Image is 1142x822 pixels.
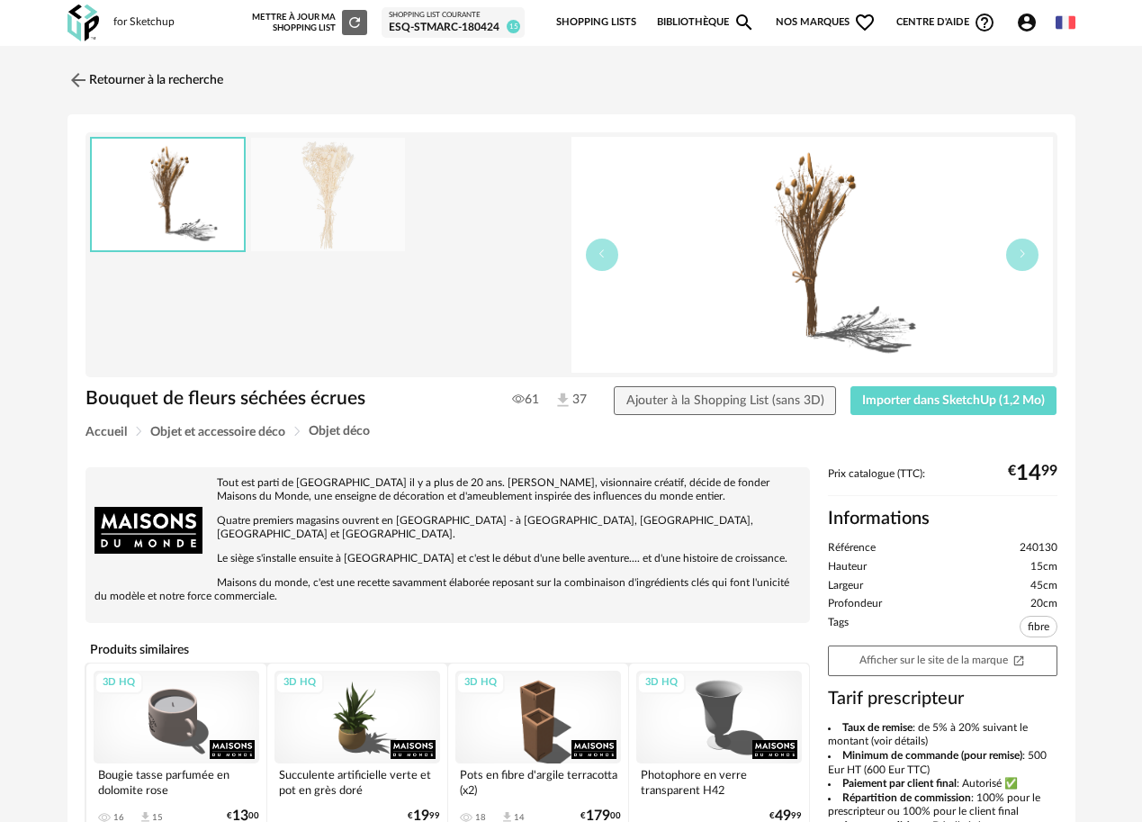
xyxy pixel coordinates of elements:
[828,467,1057,497] div: Prix catalogue (TTC):
[455,763,621,799] div: Pots en fibre d'argile terracotta (x2)
[896,12,996,33] span: Centre d'aideHelp Circle Outline icon
[1056,13,1075,32] img: fr
[637,672,686,694] div: 3D HQ
[571,137,1053,373] img: thumbnail.png
[828,791,1057,819] li: : 100% pour le prescripteur ou 100% pour le client final
[232,810,248,822] span: 13
[842,792,971,803] b: Répartition de commission
[85,425,1057,438] div: Breadcrumb
[580,810,621,822] div: € 00
[974,12,995,33] span: Help Circle Outline icon
[94,763,259,799] div: Bougie tasse parfumée en dolomite rose
[657,4,756,41] a: BibliothèqueMagnify icon
[1008,467,1057,480] div: € 99
[274,763,440,799] div: Succulente artificielle verte et pot en grès doré
[850,386,1057,415] button: Importer dans SketchUp (1,2 Mo)
[1016,12,1038,33] span: Account Circle icon
[1030,560,1057,574] span: 15cm
[1016,12,1046,33] span: Account Circle icon
[94,552,801,565] p: Le siège s'installe ensuite à [GEOGRAPHIC_DATA] et c'est le début d'une belle aventure.... et d'u...
[275,672,324,694] div: 3D HQ
[92,139,245,251] img: thumbnail.png
[67,5,99,41] img: OXP
[828,616,849,641] span: Tags
[556,4,636,41] a: Shopping Lists
[862,394,1045,407] span: Importer dans SketchUp (1,2 Mo)
[85,426,127,438] span: Accueil
[389,11,517,20] div: Shopping List courante
[389,21,517,35] div: ESQ-StMarc-180424
[512,392,539,408] span: 61
[586,810,610,822] span: 179
[252,10,367,35] div: Mettre à jour ma Shopping List
[67,60,223,100] a: Retourner à la recherche
[842,778,957,789] b: Paiement par client final
[1012,654,1025,665] span: Open In New icon
[456,672,505,694] div: 3D HQ
[227,810,259,822] div: € 00
[389,11,517,34] a: Shopping List courante ESQ-StMarc-180424 15
[776,4,877,41] span: Nos marques
[94,476,202,584] img: brand logo
[94,476,801,503] p: Tout est parti de [GEOGRAPHIC_DATA] il y a plus de 20 ans. [PERSON_NAME], visionnaire créatif, dé...
[828,541,876,556] span: Référence
[828,579,863,593] span: Largeur
[150,426,285,438] span: Objet et accessoire déco
[828,687,1057,710] h3: Tarif prescripteur
[828,749,1057,777] li: : 500 Eur HT (600 Eur TTC)
[828,507,1057,530] h2: Informations
[842,722,913,733] b: Taux de remise
[842,750,1022,761] b: Minimum de commande (pour remise)
[85,386,480,411] h1: Bouquet de fleurs séchées écrues
[553,391,583,410] span: 37
[636,763,802,799] div: Photophore en verre transparent H42
[251,138,406,252] img: bouquet-de-fleurs-sechees-ecrues-1000-5-34-240130_1.jpg
[1016,467,1041,480] span: 14
[854,12,876,33] span: Heart Outline icon
[408,810,440,822] div: € 99
[413,810,429,822] span: 19
[1020,616,1057,637] span: fibre
[828,777,1057,791] li: : Autorisé ✅
[769,810,802,822] div: € 99
[1020,541,1057,556] span: 240130
[828,597,882,611] span: Profondeur
[309,425,370,438] span: Objet déco
[1030,579,1057,593] span: 45cm
[1030,597,1057,611] span: 20cm
[828,646,1057,676] a: Afficher sur le site de la marqueOpen In New icon
[67,69,89,91] img: svg+xml;base64,PHN2ZyB3aWR0aD0iMjQiIGhlaWdodD0iMjQiIHZpZXdCb3g9IjAgMCAyNCAyNCIgZmlsbD0ibm9uZSIgeG...
[828,721,1057,749] li: : de 5% à 20% suivant le montant (voir détails)
[626,394,824,407] span: Ajouter à la Shopping List (sans 3D)
[733,12,755,33] span: Magnify icon
[94,576,801,603] p: Maisons du monde, c'est une recette savamment élaborée reposant sur la combinaison d'ingrédients ...
[346,18,363,27] span: Refresh icon
[85,637,810,663] h4: Produits similaires
[94,514,801,541] p: Quatre premiers magasins ouvrent en [GEOGRAPHIC_DATA] - à [GEOGRAPHIC_DATA], [GEOGRAPHIC_DATA], [...
[775,810,791,822] span: 49
[507,20,520,33] span: 15
[113,15,175,30] div: for Sketchup
[828,560,867,574] span: Hauteur
[614,386,836,415] button: Ajouter à la Shopping List (sans 3D)
[553,391,572,410] img: Téléchargements
[94,672,143,694] div: 3D HQ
